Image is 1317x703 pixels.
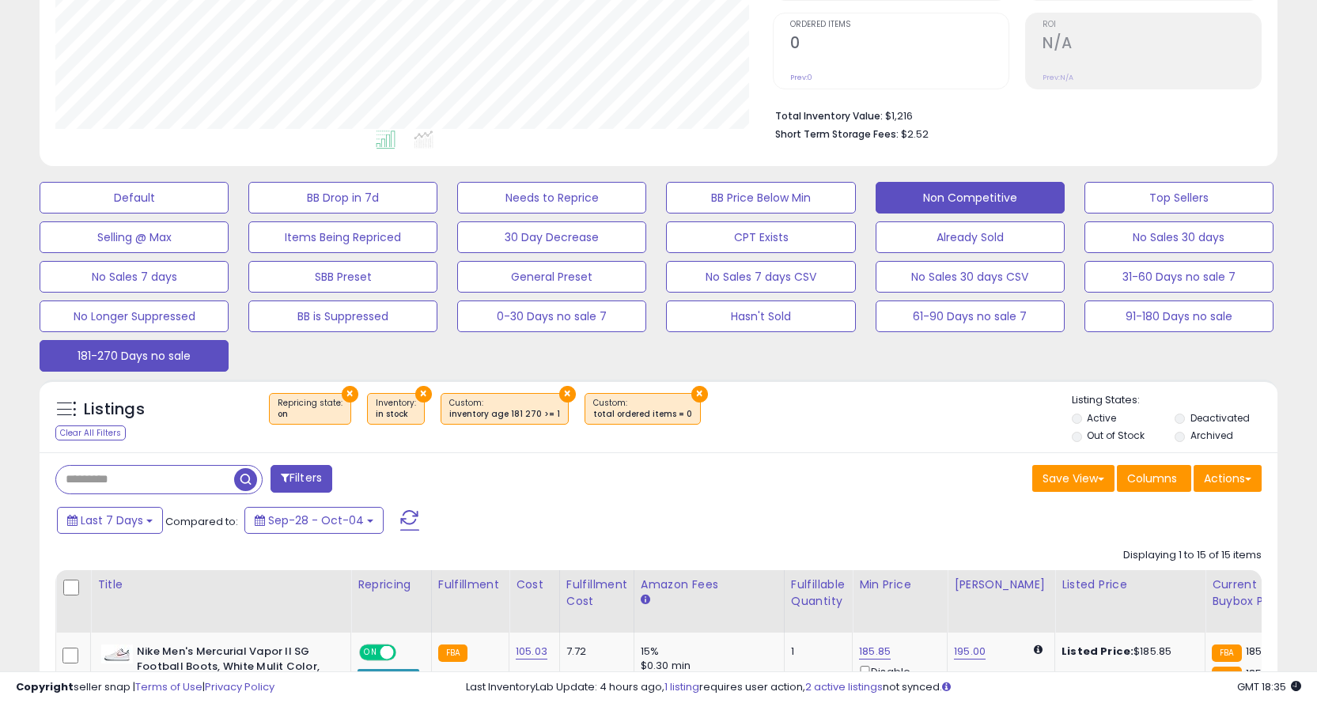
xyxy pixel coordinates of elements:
[1212,644,1241,662] small: FBA
[466,680,1301,695] div: Last InventoryLab Update: 4 hours ago, requires user action, not synced.
[1212,576,1293,610] div: Current Buybox Price
[457,221,646,253] button: 30 Day Decrease
[278,397,342,421] span: Repricing state :
[876,261,1065,293] button: No Sales 30 days CSV
[358,576,425,593] div: Repricing
[16,680,274,695] div: seller snap | |
[641,576,778,593] div: Amazon Fees
[666,221,855,253] button: CPT Exists
[1194,465,1262,492] button: Actions
[876,182,1065,214] button: Non Competitive
[248,221,437,253] button: Items Being Repriced
[1032,465,1115,492] button: Save View
[1084,300,1273,332] button: 91-180 Days no sale
[566,576,627,610] div: Fulfillment Cost
[775,105,1250,124] li: $1,216
[271,465,332,493] button: Filters
[775,109,883,123] b: Total Inventory Value:
[55,425,126,440] div: Clear All Filters
[40,221,229,253] button: Selling @ Max
[641,593,650,607] small: Amazon Fees.
[1190,429,1233,442] label: Archived
[457,261,646,293] button: General Preset
[859,576,940,593] div: Min Price
[248,300,437,332] button: BB is Suppressed
[666,261,855,293] button: No Sales 7 days CSV
[593,409,692,420] div: total ordered items = 0
[244,507,384,534] button: Sep-28 - Oct-04
[97,576,344,593] div: Title
[376,397,416,421] span: Inventory :
[1087,429,1145,442] label: Out of Stock
[790,21,1009,29] span: Ordered Items
[205,679,274,694] a: Privacy Policy
[457,182,646,214] button: Needs to Reprice
[394,646,419,660] span: OFF
[593,397,692,421] span: Custom:
[516,644,547,660] a: 105.03
[1084,182,1273,214] button: Top Sellers
[40,261,229,293] button: No Sales 7 days
[954,576,1048,593] div: [PERSON_NAME]
[859,644,891,660] a: 185.85
[1043,21,1261,29] span: ROI
[268,512,364,528] span: Sep-28 - Oct-04
[775,127,899,141] b: Short Term Storage Fees:
[57,507,163,534] button: Last 7 Days
[1043,73,1073,82] small: Prev: N/A
[248,182,437,214] button: BB Drop in 7d
[666,182,855,214] button: BB Price Below Min
[791,576,846,610] div: Fulfillable Quantity
[1062,644,1193,659] div: $185.85
[81,512,143,528] span: Last 7 Days
[137,644,329,693] b: Nike Men's Mercurial Vapor II SG Football Boots, White Mulit Color, 10.5
[342,386,358,403] button: ×
[1237,679,1301,694] span: 2025-10-12 18:35 GMT
[376,409,416,420] div: in stock
[559,386,576,403] button: ×
[101,644,133,663] img: 319iFq1vVxL._SL40_.jpg
[954,644,986,660] a: 195.00
[40,182,229,214] button: Default
[1084,261,1273,293] button: 31-60 Days no sale 7
[566,644,622,659] div: 7.72
[691,386,708,403] button: ×
[1246,644,1277,659] span: 185.85
[457,300,646,332] button: 0-30 Days no sale 7
[1043,34,1261,55] h2: N/A
[1062,576,1198,593] div: Listed Price
[1190,411,1250,425] label: Deactivated
[1087,411,1116,425] label: Active
[805,679,883,694] a: 2 active listings
[16,679,74,694] strong: Copyright
[790,73,812,82] small: Prev: 0
[1117,465,1191,492] button: Columns
[641,644,772,659] div: 15%
[415,386,432,403] button: ×
[165,514,238,529] span: Compared to:
[1062,644,1133,659] b: Listed Price:
[790,34,1009,55] h2: 0
[791,644,840,659] div: 1
[1084,221,1273,253] button: No Sales 30 days
[1127,471,1177,486] span: Columns
[449,409,560,420] div: inventory age 181 270 >= 1
[248,261,437,293] button: SBB Preset
[438,644,467,662] small: FBA
[361,646,380,660] span: ON
[40,340,229,372] button: 181-270 Days no sale
[664,679,699,694] a: 1 listing
[278,409,342,420] div: on
[876,221,1065,253] button: Already Sold
[1123,548,1262,563] div: Displaying 1 to 15 of 15 items
[516,576,553,593] div: Cost
[135,679,202,694] a: Terms of Use
[438,576,502,593] div: Fulfillment
[901,127,929,142] span: $2.52
[40,300,229,332] button: No Longer Suppressed
[1072,393,1277,408] p: Listing States:
[666,300,855,332] button: Hasn't Sold
[84,399,145,421] h5: Listings
[449,397,560,421] span: Custom:
[876,300,1065,332] button: 61-90 Days no sale 7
